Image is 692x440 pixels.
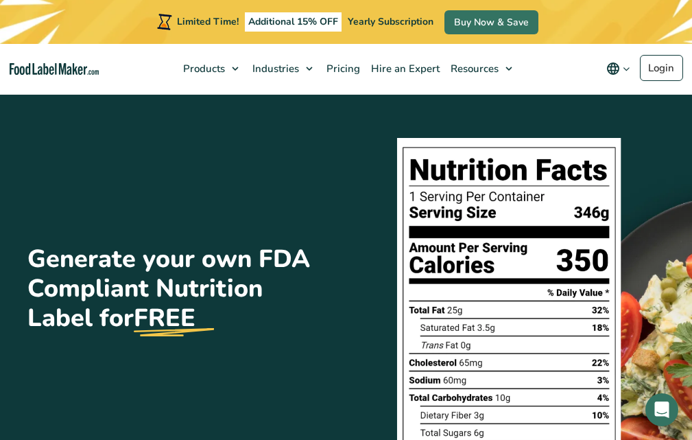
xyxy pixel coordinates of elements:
a: Industries [246,44,320,93]
a: Hire an Expert [364,44,444,93]
u: FREE [134,303,195,333]
a: Food Label Maker homepage [10,63,99,75]
a: Products [176,44,246,93]
span: Pricing [322,62,361,76]
h1: Generate your own FDA Compliant Nutrition Label for [27,244,329,334]
span: Limited Time! [177,15,239,28]
button: Change language [597,55,640,82]
span: Additional 15% OFF [245,12,342,32]
a: Buy Now & Save [444,10,538,34]
span: Resources [446,62,500,76]
span: Products [179,62,226,76]
a: Resources [444,44,519,93]
span: Hire an Expert [367,62,441,76]
div: Open Intercom Messenger [645,393,678,426]
span: Yearly Subscription [348,15,433,28]
a: Login [640,55,683,81]
a: Pricing [320,44,364,93]
span: Industries [248,62,300,76]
